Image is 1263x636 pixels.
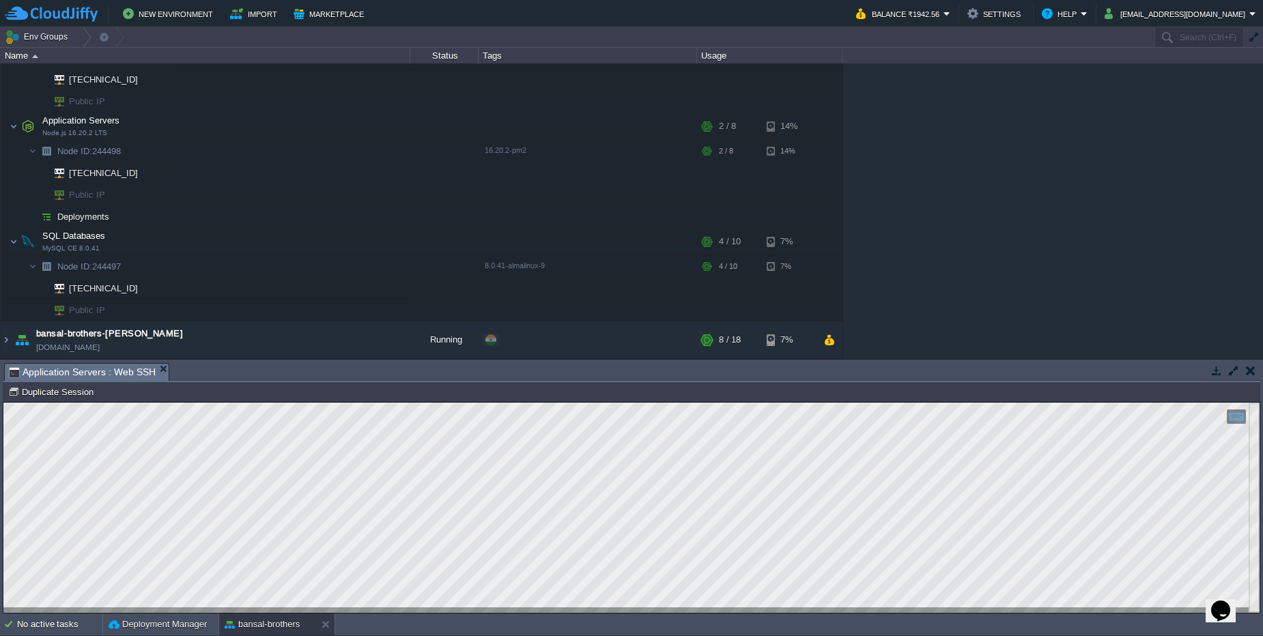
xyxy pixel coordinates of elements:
img: AMDAwAAAACH5BAEAAAAALAAAAAABAAEAAAICRAEAOw== [32,55,38,58]
button: Settings [967,5,1025,22]
img: AMDAwAAAACH5BAEAAAAALAAAAAABAAEAAAICRAEAOw== [45,69,64,90]
span: Public IP [68,184,107,205]
div: 7% [767,228,811,255]
button: Marketplace [294,5,368,22]
img: AMDAwAAAACH5BAEAAAAALAAAAAABAAEAAAICRAEAOw== [37,278,45,299]
img: AMDAwAAAACH5BAEAAAAALAAAAAABAAEAAAICRAEAOw== [37,184,45,205]
span: [TECHNICAL_ID] [68,69,140,90]
span: 244497 [56,261,123,272]
div: Status [411,48,478,63]
span: Node.js 16.20.2 LTS [42,129,107,137]
div: 7% [767,321,811,358]
img: AMDAwAAAACH5BAEAAAAALAAAAAABAAEAAAICRAEAOw== [29,206,37,227]
img: AMDAwAAAACH5BAEAAAAALAAAAAABAAEAAAICRAEAOw== [1,321,12,358]
span: Node ID: [57,261,92,272]
a: SQL DatabasesMySQL CE 8.0.41 [41,231,107,241]
img: AMDAwAAAACH5BAEAAAAALAAAAAABAAEAAAICRAEAOw== [45,300,64,321]
button: New Environment [123,5,217,22]
button: Deployment Manager [109,618,207,631]
a: Public IP [68,96,107,106]
span: [TECHNICAL_ID] [68,278,140,299]
div: No active tasks [17,613,102,635]
div: Running [410,321,479,358]
img: AMDAwAAAACH5BAEAAAAALAAAAAABAAEAAAICRAEAOw== [45,184,64,205]
div: Usage [698,48,842,63]
span: Application Servers : Web SSH [9,364,156,381]
img: AMDAwAAAACH5BAEAAAAALAAAAAABAAEAAAICRAEAOw== [37,162,45,184]
img: AMDAwAAAACH5BAEAAAAALAAAAAABAAEAAAICRAEAOw== [37,300,45,321]
span: SQL Databases [41,230,107,242]
img: AMDAwAAAACH5BAEAAAAALAAAAAABAAEAAAICRAEAOw== [18,113,38,140]
span: Public IP [68,91,107,112]
span: MySQL CE 8.0.41 [42,244,100,252]
div: 7% [767,256,811,277]
iframe: To enrich screen reader interactions, please activate Accessibility in Grammarly extension settings [3,403,1260,613]
button: Env Groups [5,27,72,46]
button: Duplicate Session [8,386,98,398]
span: Public IP [68,300,107,321]
div: 2 / 8 [719,113,736,140]
a: Node ID:244498 [56,145,123,157]
img: AMDAwAAAACH5BAEAAAAALAAAAAABAAEAAAICRAEAOw== [12,321,31,358]
button: Import [230,5,281,22]
div: Tags [479,48,696,63]
img: AMDAwAAAACH5BAEAAAAALAAAAAABAAEAAAICRAEAOw== [37,141,56,162]
iframe: chat widget [1206,581,1249,622]
img: AMDAwAAAACH5BAEAAAAALAAAAAABAAEAAAICRAEAOw== [45,278,64,299]
div: 8 / 18 [719,321,741,358]
div: Name [1,48,410,63]
span: Node ID: [57,146,92,156]
a: Public IP [68,190,107,200]
div: 2 / 8 [719,141,733,162]
img: AMDAwAAAACH5BAEAAAAALAAAAAABAAEAAAICRAEAOw== [10,228,18,255]
a: Deployments [56,211,111,222]
span: 8.0.41-almalinux-9 [485,261,545,270]
a: Public IP [68,305,107,315]
img: CloudJiffy [5,5,98,23]
button: [EMAIL_ADDRESS][DOMAIN_NAME] [1105,5,1249,22]
span: [TECHNICAL_ID] [68,162,140,184]
div: 14% [767,113,811,140]
a: bansal-brothers-[PERSON_NAME] [36,327,183,341]
div: 4 / 10 [719,228,741,255]
button: Balance ₹1942.56 [856,5,943,22]
a: [TECHNICAL_ID] [68,74,140,85]
span: 244498 [56,145,123,157]
span: 16.20.2-pm2 [485,146,526,154]
img: AMDAwAAAACH5BAEAAAAALAAAAAABAAEAAAICRAEAOw== [37,91,45,112]
img: AMDAwAAAACH5BAEAAAAALAAAAAABAAEAAAICRAEAOw== [37,206,56,227]
a: Application ServersNode.js 16.20.2 LTS [41,115,122,126]
a: [TECHNICAL_ID] [68,283,140,293]
img: AMDAwAAAACH5BAEAAAAALAAAAAABAAEAAAICRAEAOw== [10,113,18,140]
div: 4 / 10 [719,256,737,277]
img: AMDAwAAAACH5BAEAAAAALAAAAAABAAEAAAICRAEAOw== [29,256,37,277]
a: Node ID:244497 [56,261,123,272]
img: AMDAwAAAACH5BAEAAAAALAAAAAABAAEAAAICRAEAOw== [37,69,45,90]
a: [DOMAIN_NAME] [36,341,100,354]
button: bansal-brothers [225,618,300,631]
img: AMDAwAAAACH5BAEAAAAALAAAAAABAAEAAAICRAEAOw== [45,162,64,184]
img: AMDAwAAAACH5BAEAAAAALAAAAAABAAEAAAICRAEAOw== [18,228,38,255]
div: 14% [767,141,811,162]
img: AMDAwAAAACH5BAEAAAAALAAAAAABAAEAAAICRAEAOw== [29,141,37,162]
span: Application Servers [41,115,122,126]
img: AMDAwAAAACH5BAEAAAAALAAAAAABAAEAAAICRAEAOw== [45,91,64,112]
img: AMDAwAAAACH5BAEAAAAALAAAAAABAAEAAAICRAEAOw== [37,256,56,277]
a: [TECHNICAL_ID] [68,168,140,178]
button: Help [1042,5,1081,22]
